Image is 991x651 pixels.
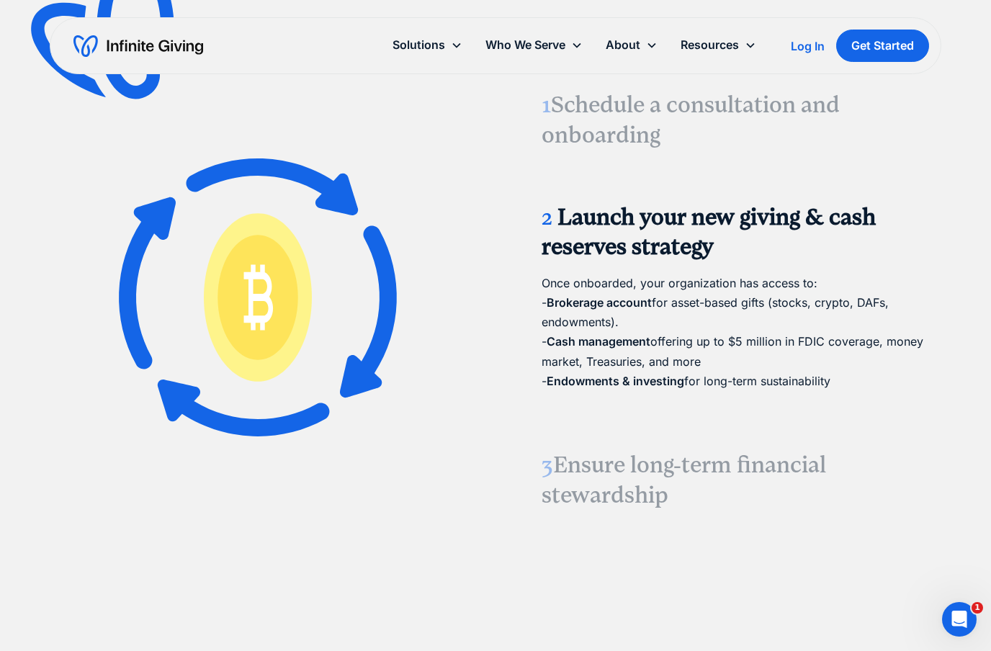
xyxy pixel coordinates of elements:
a: Get Started [836,30,929,62]
strong: Launch your new giving & cash reserves strategy [542,204,876,261]
span: 2 [542,204,552,230]
iframe: Intercom live chat [942,602,977,637]
div: Log In [791,40,825,52]
div: Who We Serve [485,35,565,55]
strong: Cash management [547,334,650,349]
h3: Schedule a consultation and onboarding [542,90,924,150]
span: 1 [542,91,551,118]
span: 3 [542,452,553,478]
a: home [73,35,203,58]
div: Solutions [381,30,474,60]
div: Resources [681,35,739,55]
div: Who We Serve [474,30,594,60]
span: 1 [972,602,983,614]
p: Once onboarded, your organization has access to: - for asset-based gifts (stocks, crypto, DAFs, e... [542,274,924,391]
h3: Ensure long-term financial stewardship [542,450,924,510]
a: Log In [791,37,825,55]
div: About [594,30,669,60]
div: Solutions [393,35,445,55]
strong: Endowments & investing [547,374,684,388]
strong: Brokerage account [547,295,652,310]
div: Resources [669,30,768,60]
div: About [606,35,640,55]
